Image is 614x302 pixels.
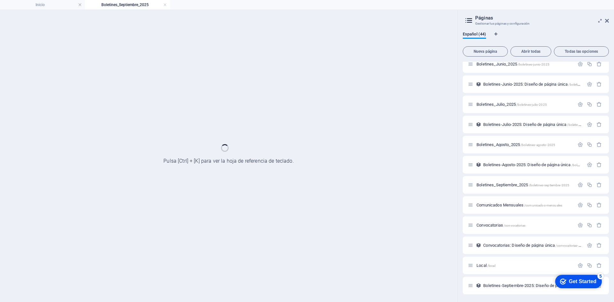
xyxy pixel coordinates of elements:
[596,122,602,127] div: Eliminar
[587,81,592,87] div: Configuración
[483,243,592,248] span: Haz clic para abrir la página
[481,243,584,247] div: Convocatorias: Diseño de página única/convocatorias-elemento
[475,183,574,187] div: Boletines_Septiembre_2025/boletines-septiembre-2025
[516,103,547,106] span: /boletines-julio-2025
[578,142,583,147] div: Configuración
[47,1,54,8] div: 5
[476,263,495,268] span: Haz clic para abrir la página
[463,32,609,44] div: Pestañas de idiomas
[504,224,525,227] span: /convocatorias
[596,243,602,248] div: Eliminar
[476,62,549,66] span: Haz clic para abrir la página
[476,102,547,107] span: Haz clic para abrir la página
[596,142,602,147] div: Eliminar
[19,7,46,13] div: Get Started
[587,222,592,228] div: Duplicar
[5,3,52,17] div: Get Started 5 items remaining, 0% complete
[463,30,486,39] span: Español (44)
[596,263,602,268] div: Eliminar
[557,50,606,53] span: Todas las opciones
[476,81,481,87] div: Este diseño se usa como una plantilla para todos los elementos (como por ejemplo un post de un bl...
[596,202,602,208] div: Eliminar
[596,162,602,167] div: Eliminar
[596,222,602,228] div: Eliminar
[481,283,584,288] div: Boletines-Septiembre-2025: Diseño de página única/boletines-septiembre-2025-elemento
[587,162,592,167] div: Configuración
[476,142,555,147] span: Haz clic para abrir la página
[475,223,574,227] div: Convocatorias/convocatorias
[554,46,609,57] button: Todas las opciones
[587,61,592,67] div: Duplicar
[596,61,602,67] div: Eliminar
[475,21,596,27] h3: Gestionar tus páginas y configuración
[475,203,574,207] div: Comunicados Mensuales/comunicados-mensuales
[475,143,574,147] div: Boletines_Agosto_2025/boletines-agosto-2025
[587,102,592,107] div: Duplicar
[475,102,574,106] div: Boletines_Julio_2025/boletines-julio-2025
[513,50,548,53] span: Abrir todas
[466,50,505,53] span: Nueva página
[524,204,562,207] span: /comunicados-mensuales
[476,243,481,248] div: Este diseño se usa como una plantilla para todos los elementos (como por ejemplo un post de un bl...
[476,223,525,228] span: Haz clic para abrir la página
[596,81,602,87] div: Eliminar
[510,46,551,57] button: Abrir todas
[578,202,583,208] div: Configuración
[578,102,583,107] div: Configuración
[529,183,570,187] span: /boletines-septiembre-2025
[578,61,583,67] div: Configuración
[587,142,592,147] div: Duplicar
[587,202,592,208] div: Duplicar
[587,243,592,248] div: Configuración
[596,182,602,188] div: Eliminar
[518,63,549,66] span: /boletines-junio-2025
[481,163,584,167] div: Boletines-Agosto-2025: Diseño de página única/boletines-agosto-2025-elemento
[475,62,574,66] div: Boletines_Junio_2025/boletines-junio-2025
[476,162,481,167] div: Este diseño se usa como una plantilla para todos los elementos (como por ejemplo un post de un bl...
[476,122,481,127] div: Este diseño se usa como una plantilla para todos los elementos (como por ejemplo un post de un bl...
[521,143,555,147] span: /boletines-agosto-2025
[596,102,602,107] div: Eliminar
[578,182,583,188] div: Configuración
[578,222,583,228] div: Configuración
[578,263,583,268] div: Configuración
[85,1,170,8] h4: Boletines_Septiembre_2025
[463,46,508,57] button: Nueva página
[475,263,574,267] div: Local/local
[476,182,569,187] span: Boletines_Septiembre_2025
[587,122,592,127] div: Configuración
[481,122,584,127] div: Boletines-Julio-2025: Diseño de página única/boletines-julio-2025-diseno-de-pagina-unica
[476,203,562,207] span: Haz clic para abrir la página
[481,82,584,86] div: Boletines-Junio-2025: Diseño de página única/boletines-junio-2025-elemento
[487,264,495,267] span: /local
[555,244,592,247] span: /convocatorias-elemento
[476,283,481,288] div: Este diseño se usa como una plantilla para todos los elementos (como por ejemplo un post de un bl...
[475,15,609,21] h2: Páginas
[587,263,592,268] div: Duplicar
[587,182,592,188] div: Duplicar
